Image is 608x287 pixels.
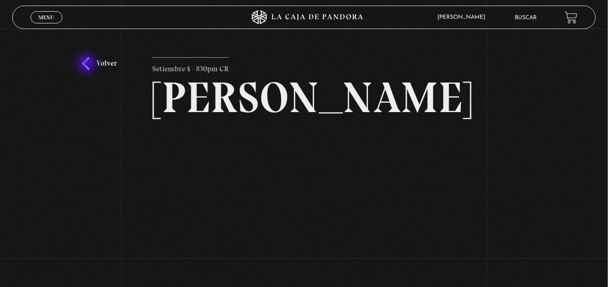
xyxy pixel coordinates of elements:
p: Setiembre 4 - 830pm CR [152,57,229,76]
span: Menu [38,15,54,20]
span: [PERSON_NAME] [433,15,495,20]
span: Cerrar [36,23,58,29]
a: Buscar [515,15,537,21]
h2: [PERSON_NAME] [152,76,456,119]
a: View your shopping cart [565,11,578,24]
a: Volver [82,57,117,70]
